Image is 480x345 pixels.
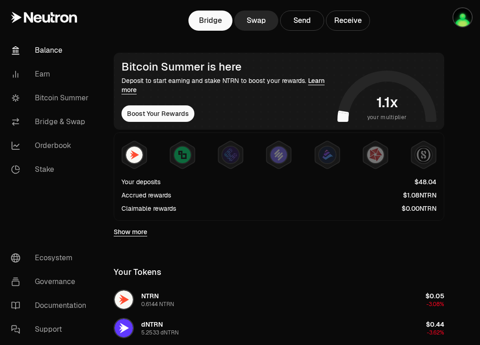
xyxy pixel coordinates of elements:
button: Boost Your Rewards [121,105,194,122]
span: NTRN [141,292,159,300]
a: Orderbook [4,134,99,158]
a: Balance [4,38,99,62]
a: Bridge & Swap [4,110,99,134]
button: NTRN LogoNTRN0.6144 NTRN$0.05-3.08% [108,286,450,313]
div: Claimable rewards [121,204,176,213]
a: Bitcoin Summer [4,86,99,110]
span: $0.05 [425,292,444,300]
img: dNTRN Logo [115,319,133,337]
div: Accrued rewards [121,191,171,200]
span: $0.44 [426,320,444,329]
span: -3.08% [426,301,444,308]
div: Deposit to start earning and stake NTRN to boost your rewards. [121,76,334,94]
button: Send [280,11,324,31]
a: Earn [4,62,99,86]
div: Your Tokens [114,266,161,279]
div: 5.2533 dNTRN [141,329,179,336]
img: Structured Points [415,147,432,163]
a: Show more [114,227,147,236]
div: Your deposits [121,177,160,186]
a: Stake [4,158,99,181]
span: dNTRN [141,320,163,329]
a: Documentation [4,294,99,318]
button: dNTRN LogodNTRN5.2533 dNTRN$0.44-3.62% [108,314,450,342]
a: Governance [4,270,99,294]
img: NTRN [126,147,143,163]
button: Receive [326,11,370,31]
a: Ecosystem [4,246,99,270]
span: your multiplier [367,113,407,122]
img: LEDGER-PHIL [453,8,472,27]
a: Bridge [188,11,232,31]
img: Solv Points [270,147,287,163]
div: Bitcoin Summer is here [121,60,334,73]
img: Mars Fragments [367,147,384,163]
span: -3.62% [427,329,444,336]
a: Swap [234,11,278,31]
img: Bedrock Diamonds [319,147,336,163]
img: NTRN Logo [115,290,133,309]
img: EtherFi Points [222,147,239,163]
div: 0.6144 NTRN [141,301,174,308]
a: Support [4,318,99,341]
img: Lombard Lux [174,147,191,163]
